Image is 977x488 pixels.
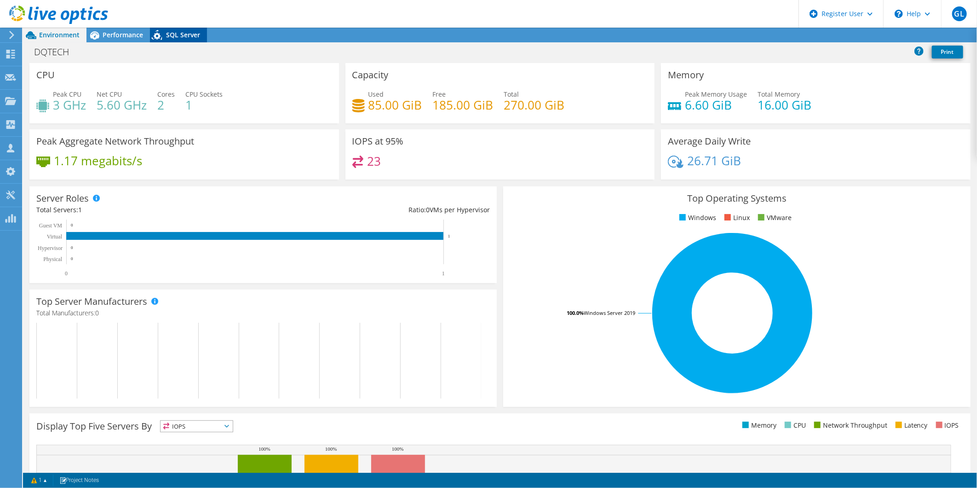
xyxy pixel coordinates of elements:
h4: 23 [367,156,381,166]
text: 0 [71,223,73,227]
text: 100% [325,446,337,452]
text: 0 [71,245,73,250]
h4: 85.00 GiB [368,100,422,110]
a: Project Notes [53,475,105,486]
svg: \n [895,10,903,18]
span: Used [368,90,384,99]
h3: Average Daily Write [668,136,751,146]
text: Hypervisor [38,245,63,251]
span: Performance [103,30,143,39]
a: 1 [25,475,53,486]
span: Total Memory [758,90,800,99]
span: SQL Server [166,30,200,39]
li: VMware [756,213,792,223]
div: Ratio: VMs per Hypervisor [263,205,490,215]
h3: Server Roles [36,193,89,203]
h3: Memory [668,70,704,80]
text: 0 [71,256,73,261]
li: Windows [677,213,716,223]
span: Free [433,90,446,99]
h3: Top Operating Systems [510,193,964,203]
span: GL [952,6,967,21]
div: Total Servers: [36,205,263,215]
h4: 185.00 GiB [433,100,494,110]
h4: 3 GHz [53,100,86,110]
tspan: 100.0% [567,309,584,316]
li: IOPS [934,420,959,430]
text: 1 [442,270,445,277]
h3: IOPS at 95% [352,136,404,146]
span: CPU Sockets [185,90,223,99]
h4: 270.00 GiB [504,100,565,110]
a: Print [932,46,963,58]
span: Total [504,90,519,99]
li: Linux [722,213,750,223]
h3: Top Server Manufacturers [36,296,147,307]
h4: 1 [185,100,223,110]
h3: Peak Aggregate Network Throughput [36,136,194,146]
span: IOPS [161,421,233,432]
text: Virtual [47,233,63,240]
span: 0 [426,205,430,214]
h4: 6.60 GiB [685,100,747,110]
tspan: Windows Server 2019 [584,309,635,316]
span: Cores [157,90,175,99]
h4: 16.00 GiB [758,100,811,110]
span: 0 [95,308,99,317]
li: Latency [893,420,928,430]
li: CPU [782,420,806,430]
h4: 5.60 GHz [97,100,147,110]
h4: 26.71 GiB [687,156,741,166]
h1: DQTECH [30,47,83,57]
li: Memory [740,420,776,430]
h4: 1.17 megabits/s [54,156,142,166]
li: Network Throughput [812,420,887,430]
text: 100% [392,446,404,452]
span: 1 [78,205,82,214]
text: 0 [65,270,68,277]
h3: CPU [36,70,55,80]
h4: 2 [157,100,175,110]
text: 100% [259,446,270,452]
text: Guest VM [39,222,62,229]
text: 1 [448,234,450,238]
h3: Capacity [352,70,389,80]
span: Peak CPU [53,90,81,99]
text: Physical [43,256,62,262]
h4: Total Manufacturers: [36,308,490,318]
span: Net CPU [97,90,122,99]
span: Environment [39,30,80,39]
span: Peak Memory Usage [685,90,747,99]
